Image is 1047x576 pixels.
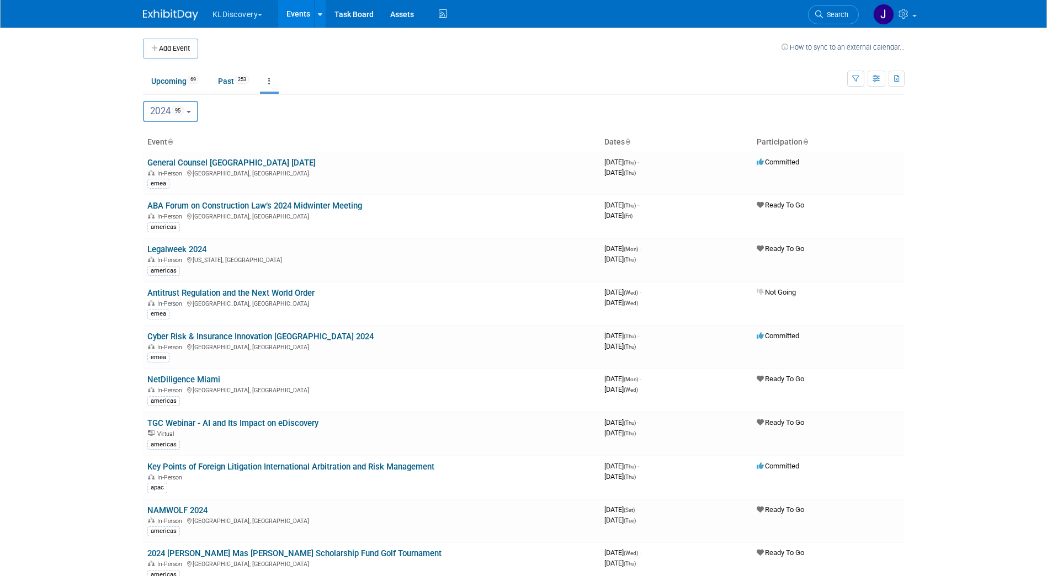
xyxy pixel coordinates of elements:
div: [GEOGRAPHIC_DATA], [GEOGRAPHIC_DATA] [147,385,596,394]
a: Upcoming69 [143,71,208,92]
span: Ready To Go [757,244,804,253]
button: Add Event [143,39,198,58]
span: - [640,288,641,296]
span: (Thu) [624,463,636,470]
a: Sort by Event Name [167,137,173,146]
span: [DATE] [604,211,633,220]
a: How to sync to an external calendar... [782,43,905,51]
th: Dates [600,133,752,152]
span: - [637,462,639,470]
span: [DATE] [604,429,636,437]
span: In-Person [157,387,185,394]
button: 202495 [143,101,199,122]
span: (Thu) [624,257,636,263]
img: In-Person Event [148,344,155,349]
div: [GEOGRAPHIC_DATA], [GEOGRAPHIC_DATA] [147,516,596,525]
span: (Tue) [624,518,636,524]
a: Sort by Start Date [625,137,630,146]
span: - [637,158,639,166]
img: Virtual Event [148,430,155,436]
div: americas [147,440,180,450]
span: Ready To Go [757,375,804,383]
span: 69 [187,76,199,84]
span: Committed [757,332,799,340]
span: [DATE] [604,505,638,514]
span: 95 [172,106,184,115]
span: (Thu) [624,474,636,480]
div: emea [147,353,169,362]
span: - [636,505,638,514]
span: In-Person [157,518,185,525]
span: [DATE] [604,559,636,567]
div: emea [147,309,169,319]
span: [DATE] [604,244,641,253]
div: americas [147,396,180,406]
a: General Counsel [GEOGRAPHIC_DATA] [DATE] [147,158,316,168]
span: 2024 [150,105,184,116]
a: NAMWOLF 2024 [147,505,208,515]
span: [DATE] [604,342,636,350]
div: americas [147,266,180,276]
div: [GEOGRAPHIC_DATA], [GEOGRAPHIC_DATA] [147,559,596,568]
span: (Thu) [624,170,636,176]
span: [DATE] [604,472,636,481]
div: apac [147,483,167,493]
span: [DATE] [604,288,641,296]
img: In-Person Event [148,257,155,262]
a: Sort by Participation Type [802,137,808,146]
img: In-Person Event [148,474,155,479]
span: In-Person [157,344,185,351]
div: [GEOGRAPHIC_DATA], [GEOGRAPHIC_DATA] [147,342,596,351]
img: In-Person Event [148,518,155,523]
span: In-Person [157,213,185,220]
span: Committed [757,462,799,470]
span: In-Person [157,257,185,264]
span: [DATE] [604,462,639,470]
span: [DATE] [604,255,636,263]
span: (Fri) [624,213,633,219]
span: (Thu) [624,344,636,350]
span: - [637,332,639,340]
img: Jaclyn Lee [873,4,894,25]
span: (Wed) [624,290,638,296]
span: In-Person [157,561,185,568]
span: [DATE] [604,548,641,557]
span: Committed [757,158,799,166]
div: americas [147,526,180,536]
span: In-Person [157,170,185,177]
span: (Wed) [624,387,638,393]
a: ABA Forum on Construction Law’s 2024 Midwinter Meeting [147,201,362,211]
span: - [640,244,641,253]
span: [DATE] [604,201,639,209]
span: Ready To Go [757,505,804,514]
span: (Thu) [624,333,636,339]
a: Cyber Risk & Insurance Innovation [GEOGRAPHIC_DATA] 2024 [147,332,374,342]
img: In-Person Event [148,170,155,175]
th: Event [143,133,600,152]
span: (Thu) [624,430,636,436]
span: [DATE] [604,298,638,307]
span: Ready To Go [757,548,804,557]
a: TGC Webinar - AI and Its Impact on eDiscovery [147,418,318,428]
a: Antitrust Regulation and the Next World Order [147,288,315,298]
img: In-Person Event [148,300,155,306]
span: Virtual [157,430,177,438]
a: Search [808,5,859,24]
span: (Thu) [624,159,636,166]
span: - [640,548,641,557]
img: In-Person Event [148,213,155,218]
div: [GEOGRAPHIC_DATA], [GEOGRAPHIC_DATA] [147,298,596,307]
div: [US_STATE], [GEOGRAPHIC_DATA] [147,255,596,264]
span: [DATE] [604,418,639,426]
img: In-Person Event [148,561,155,566]
span: Ready To Go [757,201,804,209]
span: - [637,201,639,209]
th: Participation [752,133,905,152]
a: 2024 [PERSON_NAME] Mas [PERSON_NAME] Scholarship Fund Golf Tournament [147,548,442,558]
span: [DATE] [604,516,636,524]
span: - [640,375,641,383]
span: 253 [235,76,249,84]
span: - [637,418,639,426]
span: Search [823,10,848,19]
span: [DATE] [604,158,639,166]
